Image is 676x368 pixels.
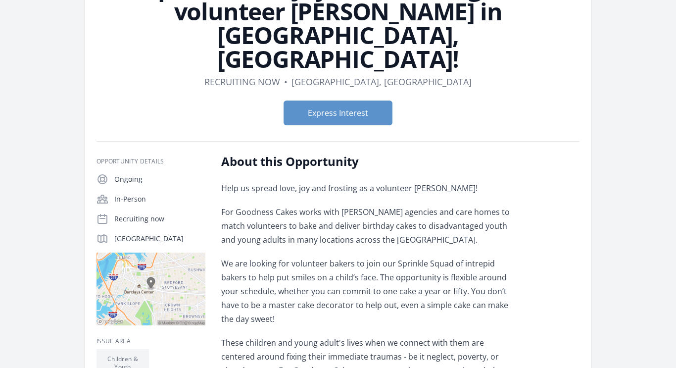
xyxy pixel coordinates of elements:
[221,205,511,247] p: For Goodness Cakes works with [PERSON_NAME] agencies and care homes to match volunteers to bake a...
[204,75,280,89] dd: Recruiting now
[97,253,205,325] img: Map
[221,181,511,195] p: Help us spread love, joy and frosting as a volunteer [PERSON_NAME]!
[284,101,392,125] button: Express Interest
[97,337,205,345] h3: Issue area
[114,194,205,204] p: In-Person
[114,174,205,184] p: Ongoing
[284,75,288,89] div: •
[97,158,205,165] h3: Opportunity Details
[221,154,511,169] h2: About this Opportunity
[291,75,472,89] dd: [GEOGRAPHIC_DATA], [GEOGRAPHIC_DATA]
[114,214,205,224] p: Recruiting now
[221,257,511,326] p: We are looking for volunteer bakers to join our Sprinkle Squad of intrepid bakers to help put smi...
[114,234,205,244] p: [GEOGRAPHIC_DATA]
